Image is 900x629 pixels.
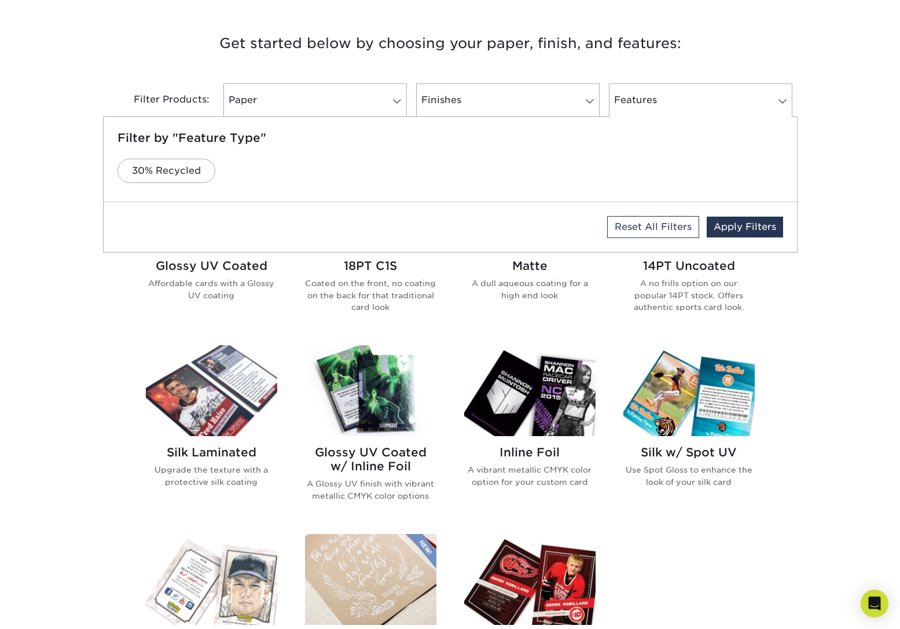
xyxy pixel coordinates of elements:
[305,259,436,273] h2: 18PT C1S
[607,216,699,238] a: Reset All Filters
[464,277,596,301] p: A dull aqueous coating for a high end look
[464,259,596,273] h2: Matte
[407,534,436,569] img: New Product
[146,345,277,520] a: Silk Laminated Trading Cards Silk Laminated Upgrade the texture with a protective silk coating
[305,445,436,473] h2: Glossy UV Coated w/ Inline Foil
[146,464,277,488] p: Upgrade the texture with a protective silk coating
[623,259,755,273] h2: 14PT Uncoated
[3,594,98,625] iframe: Google Customer Reviews
[464,345,596,436] img: Inline Foil Trading Cards
[305,345,436,520] a: Glossy UV Coated w/ Inline Foil Trading Cards Glossy UV Coated w/ Inline Foil A Glossy UV finish ...
[464,534,596,625] img: ModCard™ Trading Cards
[305,534,436,625] img: 18PT French Kraft Trading Cards
[305,345,436,436] img: Glossy UV Coated w/ Inline Foil Trading Cards
[103,83,219,117] div: Filter Products:
[117,131,783,145] h5: Filter by "Feature Type"
[707,217,783,237] a: Apply Filters
[623,345,755,436] img: Silk w/ Spot UV Trading Cards
[464,345,596,520] a: Inline Foil Trading Cards Inline Foil A vibrant metallic CMYK color option for your custom card
[305,277,436,313] p: Coated on the front, no coating on the back for that traditional card look
[464,445,596,459] h2: Inline Foil
[146,345,277,436] img: Silk Laminated Trading Cards
[146,534,277,625] img: Uncoated Linen Trading Cards
[112,17,789,70] h3: Get started below by choosing your paper, finish, and features:
[117,159,215,183] a: 30% Recycled
[305,478,436,502] p: A Glossy UV finish with vibrant metallic CMYK color options
[623,345,755,520] a: Silk w/ Spot UV Trading Cards Silk w/ Spot UV Use Spot Gloss to enhance the look of your silk card
[623,445,755,459] h2: Silk w/ Spot UV
[146,445,277,459] h2: Silk Laminated
[861,590,888,617] div: Open Intercom Messenger
[464,464,596,488] p: A vibrant metallic CMYK color option for your custom card
[623,464,755,488] p: Use Spot Gloss to enhance the look of your silk card
[416,83,600,117] a: Finishes
[146,277,277,301] p: Affordable cards with a Glossy UV coating
[223,83,407,117] a: Paper
[609,83,792,117] a: Features
[146,259,277,273] h2: Glossy UV Coated
[623,277,755,313] p: A no frills option on our popular 14PT stock. Offers authentic sports card look.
